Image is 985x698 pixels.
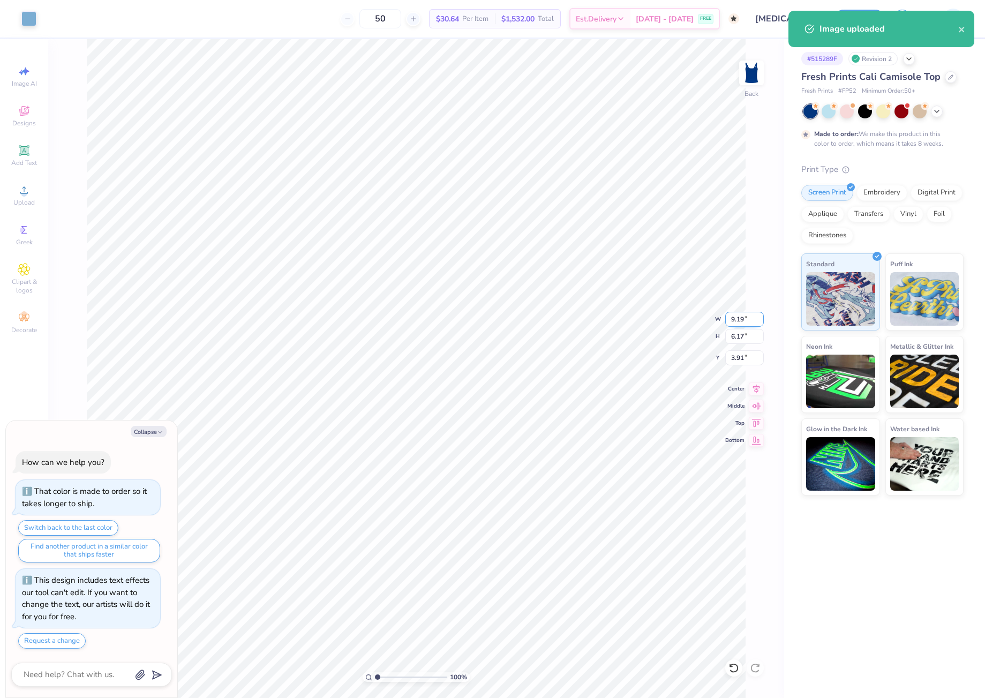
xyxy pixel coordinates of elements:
span: 100 % [450,672,467,682]
span: Greek [16,238,33,246]
div: Digital Print [911,185,963,201]
span: Top [725,419,745,427]
span: Metallic & Glitter Ink [890,341,953,352]
span: FREE [700,15,711,22]
span: Fresh Prints [801,87,833,96]
div: We make this product in this color to order, which means it takes 8 weeks. [814,129,946,148]
input: – – [359,9,401,28]
img: Neon Ink [806,355,875,408]
img: Back [741,62,762,84]
button: Request a change [18,633,86,649]
img: Puff Ink [890,272,959,326]
span: Minimum Order: 50 + [862,87,915,96]
div: Print Type [801,163,964,176]
span: Add Text [11,159,37,167]
span: Water based Ink [890,423,939,434]
span: Neon Ink [806,341,832,352]
span: Total [538,13,554,25]
span: Puff Ink [890,258,913,269]
div: Transfers [847,206,890,222]
strong: Made to order: [814,130,859,138]
span: Designs [12,119,36,127]
span: Standard [806,258,834,269]
span: $1,532.00 [501,13,535,25]
div: This design includes text effects our tool can't edit. If you want to change the text, our artist... [22,575,150,622]
div: Vinyl [893,206,923,222]
div: That color is made to order so it takes longer to ship. [22,486,147,509]
button: close [958,22,966,35]
img: Metallic & Glitter Ink [890,355,959,408]
img: Water based Ink [890,437,959,491]
button: Switch back to the last color [18,520,118,536]
span: Clipart & logos [5,277,43,295]
span: Per Item [462,13,488,25]
div: Rhinestones [801,228,853,244]
span: Center [725,385,745,393]
span: Bottom [725,437,745,444]
div: Revision 2 [848,52,898,65]
div: Back [745,89,758,99]
div: # 515289F [801,52,843,65]
div: Embroidery [856,185,907,201]
span: Decorate [11,326,37,334]
span: Image AI [12,79,37,88]
span: # FP52 [838,87,856,96]
div: Foil [927,206,952,222]
img: Glow in the Dark Ink [806,437,875,491]
div: Screen Print [801,185,853,201]
div: Image uploaded [819,22,958,35]
span: Upload [13,198,35,207]
span: [DATE] - [DATE] [636,13,694,25]
img: Standard [806,272,875,326]
span: Est. Delivery [576,13,616,25]
input: Untitled Design [747,8,826,29]
div: How can we help you? [22,457,104,468]
span: $30.64 [436,13,459,25]
span: Glow in the Dark Ink [806,423,867,434]
button: Collapse [131,426,167,437]
span: Fresh Prints Cali Camisole Top [801,70,941,83]
button: Find another product in a similar color that ships faster [18,539,160,562]
span: Middle [725,402,745,410]
div: Applique [801,206,844,222]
